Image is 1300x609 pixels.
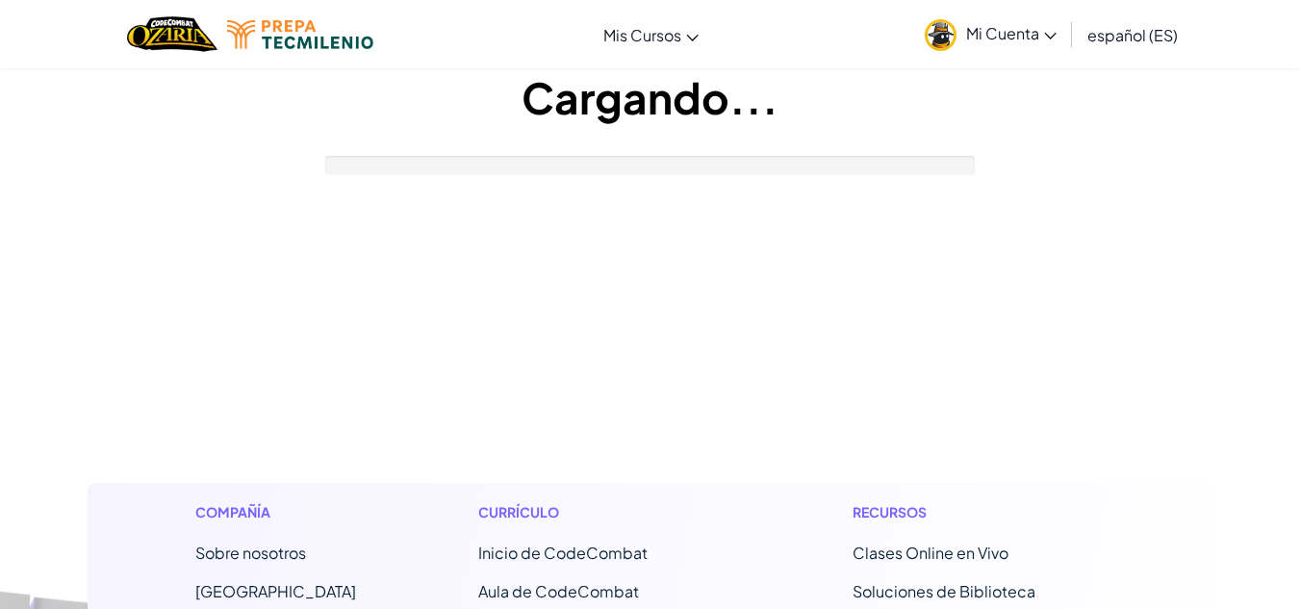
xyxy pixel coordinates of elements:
span: español (ES) [1087,25,1178,45]
span: Mi Cuenta [966,23,1057,43]
a: Mis Cursos [594,9,708,61]
a: Sobre nosotros [195,543,306,563]
span: Mis Cursos [603,25,681,45]
a: Aula de CodeCombat [478,581,639,601]
img: Tecmilenio logo [227,20,373,49]
h1: Recursos [853,502,1106,522]
a: Mi Cuenta [915,4,1066,64]
a: Ozaria by CodeCombat logo [127,14,217,54]
a: español (ES) [1078,9,1187,61]
a: Soluciones de Biblioteca [853,581,1035,601]
span: Inicio de CodeCombat [478,543,648,563]
h1: Compañía [195,502,356,522]
a: Clases Online en Vivo [853,543,1008,563]
img: Home [127,14,217,54]
a: [GEOGRAPHIC_DATA] [195,581,356,601]
h1: Currículo [478,502,731,522]
img: avatar [925,19,956,51]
